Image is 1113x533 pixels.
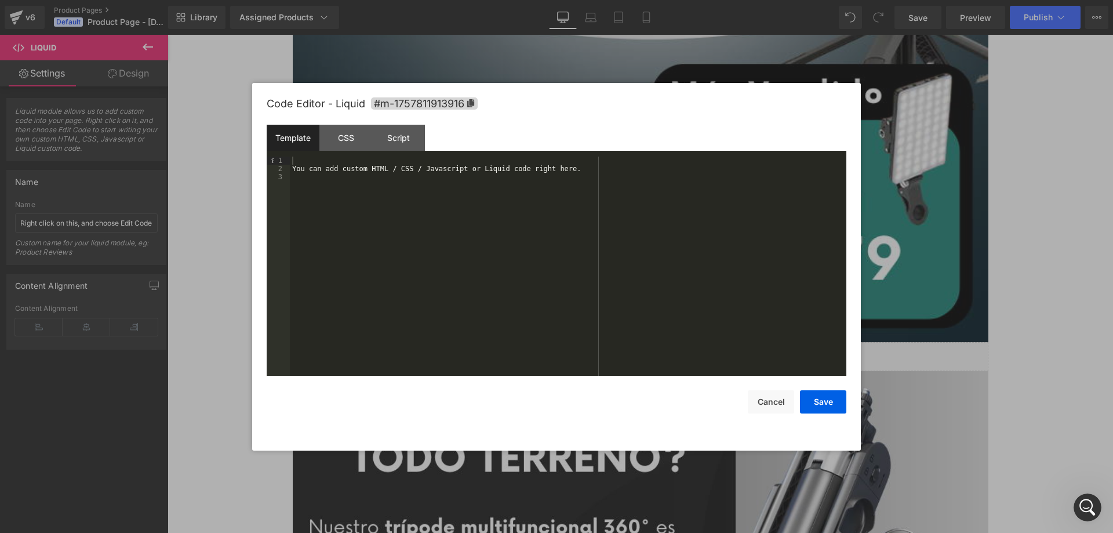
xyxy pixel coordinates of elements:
div: 2 [267,165,290,173]
div: 3 [267,173,290,181]
div: CSS [319,125,372,151]
div: 1 [267,157,290,165]
iframe: Intercom live chat [1074,494,1101,521]
span: Code Editor - Liquid [267,97,365,110]
button: Cancel [748,390,794,414]
div: Template [267,125,319,151]
div: Script [372,125,425,151]
span: Click to copy [371,97,478,110]
button: Save [800,390,846,414]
